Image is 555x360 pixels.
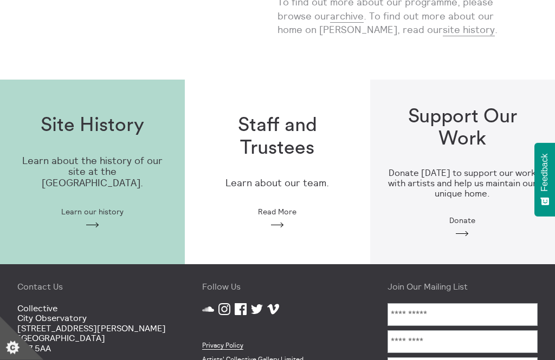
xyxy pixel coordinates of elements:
a: site history [443,24,495,37]
p: Learn about the history of our site at the [GEOGRAPHIC_DATA]. [17,156,167,189]
span: Donate [449,217,475,225]
span: Learn our history [61,208,124,217]
a: Privacy Policy [202,342,243,350]
p: Collective City Observatory [STREET_ADDRESS][PERSON_NAME] [GEOGRAPHIC_DATA] EH7 5AA [17,304,167,354]
h3: Donate [DATE] to support our work with artists and help us maintain our unique home. [388,168,538,199]
h4: Contact Us [17,282,167,292]
p: Learn about our team. [225,178,329,189]
span: Read More [258,208,296,217]
span: Feedback [540,154,550,192]
h1: Site History [41,115,144,137]
h4: Join Our Mailing List [388,282,538,292]
a: archive [330,10,364,23]
h4: Follow Us [202,282,352,292]
button: Feedback - Show survey [534,143,555,217]
h1: Support Our Work [393,106,532,151]
h1: Staff and Trustees [208,115,347,160]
